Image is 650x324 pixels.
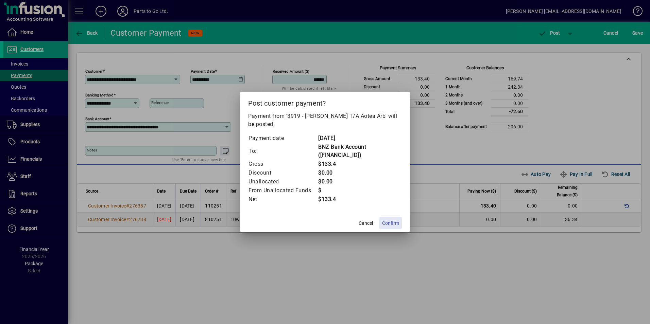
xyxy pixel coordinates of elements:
[248,186,318,195] td: From Unallocated Funds
[379,217,402,229] button: Confirm
[318,186,402,195] td: $
[248,143,318,160] td: To:
[248,168,318,177] td: Discount
[248,134,318,143] td: Payment date
[382,220,399,227] span: Confirm
[248,160,318,168] td: Gross
[248,112,402,128] p: Payment from '3919 - [PERSON_NAME] T/A Aotea Arb' will be posted.
[248,177,318,186] td: Unallocated
[318,160,402,168] td: $133.4
[359,220,373,227] span: Cancel
[240,92,410,112] h2: Post customer payment?
[355,217,377,229] button: Cancel
[248,195,318,204] td: Net
[318,168,402,177] td: $0.00
[318,143,402,160] td: BNZ Bank Account ([FINANCIAL_ID])
[318,177,402,186] td: $0.00
[318,195,402,204] td: $133.4
[318,134,402,143] td: [DATE]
